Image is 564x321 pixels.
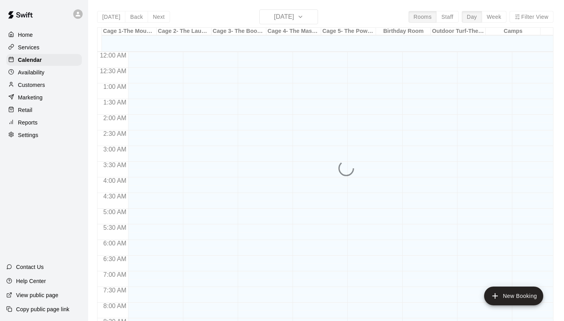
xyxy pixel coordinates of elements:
span: 3:30 AM [101,162,128,168]
div: Cage 2- The Launch Pad [157,28,211,35]
span: 6:30 AM [101,256,128,262]
span: 7:00 AM [101,271,128,278]
p: Help Center [16,277,46,285]
span: 1:00 AM [101,83,128,90]
span: 3:00 AM [101,146,128,153]
p: Retail [18,106,33,114]
a: Customers [6,79,82,91]
a: Retail [6,104,82,116]
a: Availability [6,67,82,78]
div: Cage 5- The Power Alley [321,28,376,35]
span: 4:00 AM [101,177,128,184]
a: Home [6,29,82,41]
p: Availability [18,69,45,76]
div: Outdoor Turf-The Yard [431,28,486,35]
p: Marketing [18,94,43,101]
div: Cage 3- The Boom Box [211,28,266,35]
p: Services [18,43,40,51]
span: 4:30 AM [101,193,128,200]
span: 2:30 AM [101,130,128,137]
p: Settings [18,131,38,139]
p: Contact Us [16,263,44,271]
div: Camps [486,28,540,35]
p: Customers [18,81,45,89]
div: Cage 1-The Mound Lab [102,28,157,35]
a: Calendar [6,54,82,66]
div: Birthday Room [376,28,431,35]
p: View public page [16,291,58,299]
span: 2:00 AM [101,115,128,121]
button: add [484,287,543,305]
span: 5:00 AM [101,209,128,215]
p: Home [18,31,33,39]
span: 6:00 AM [101,240,128,247]
div: Cage 4- The Mash Zone [266,28,321,35]
a: Marketing [6,92,82,103]
a: Settings [6,129,82,141]
span: 7:30 AM [101,287,128,294]
p: Reports [18,119,38,126]
span: 5:30 AM [101,224,128,231]
span: 8:00 AM [101,303,128,309]
span: 12:00 AM [98,52,128,59]
a: Services [6,41,82,53]
a: Reports [6,117,82,128]
p: Calendar [18,56,42,64]
span: 12:30 AM [98,68,128,74]
p: Copy public page link [16,305,69,313]
span: 1:30 AM [101,99,128,106]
